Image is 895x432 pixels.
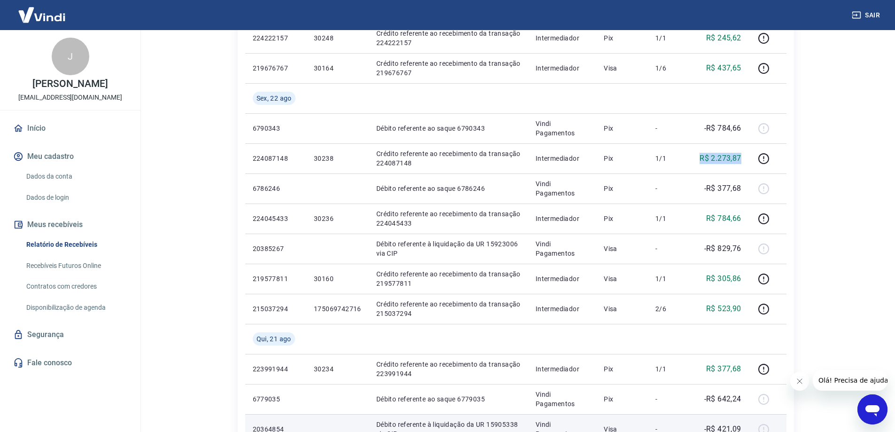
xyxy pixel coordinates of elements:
p: 1/1 [655,364,683,374]
p: R$ 305,86 [706,273,741,284]
p: Intermediador [536,154,589,163]
iframe: Botão para abrir a janela de mensagens [857,394,887,424]
p: 215037294 [253,304,299,314]
p: 1/6 [655,63,683,73]
p: Intermediador [536,214,589,223]
p: Débito referente à liquidação da UR 15923006 via CIP [376,239,521,258]
p: - [655,244,683,253]
p: 2/6 [655,304,683,314]
p: Vindi Pagamentos [536,119,589,138]
p: Intermediador [536,304,589,314]
p: [PERSON_NAME] [32,79,108,89]
span: Qui, 21 ago [257,334,291,344]
p: Crédito referente ao recebimento da transação 215037294 [376,299,521,318]
a: Recebíveis Futuros Online [23,256,129,275]
span: Sex, 22 ago [257,94,292,103]
p: Crédito referente ao recebimento da transação 219577811 [376,269,521,288]
p: 1/1 [655,274,683,283]
p: 219577811 [253,274,299,283]
p: Pix [604,364,640,374]
p: Visa [604,63,640,73]
p: 30238 [314,154,361,163]
p: [EMAIL_ADDRESS][DOMAIN_NAME] [18,93,122,102]
p: Débito referente ao saque 6790343 [376,124,521,133]
p: Débito referente ao saque 6786246 [376,184,521,193]
p: Pix [604,184,640,193]
p: Crédito referente ao recebimento da transação 224087148 [376,149,521,168]
a: Início [11,118,129,139]
p: 30160 [314,274,361,283]
a: Contratos com credores [23,277,129,296]
img: Vindi [11,0,72,29]
p: 20385267 [253,244,299,253]
p: Visa [604,274,640,283]
a: Relatório de Recebíveis [23,235,129,254]
p: 6779035 [253,394,299,404]
p: Intermediador [536,63,589,73]
p: R$ 377,68 [706,363,741,375]
p: 219676767 [253,63,299,73]
a: Segurança [11,324,129,345]
p: -R$ 829,76 [704,243,741,254]
p: R$ 2.273,87 [700,153,741,164]
p: Débito referente ao saque 6779035 [376,394,521,404]
p: Pix [604,154,640,163]
p: R$ 437,65 [706,63,741,74]
p: Crédito referente ao recebimento da transação 224222157 [376,29,521,47]
p: Visa [604,244,640,253]
p: Intermediador [536,33,589,43]
p: 30248 [314,33,361,43]
p: 1/1 [655,33,683,43]
p: Intermediador [536,274,589,283]
p: -R$ 642,24 [704,393,741,405]
p: - [655,184,683,193]
p: 6786246 [253,184,299,193]
p: Vindi Pagamentos [536,179,589,198]
span: Olá! Precisa de ajuda? [6,7,79,14]
a: Disponibilização de agenda [23,298,129,317]
p: 175069742716 [314,304,361,314]
a: Fale conosco [11,353,129,373]
button: Meus recebíveis [11,214,129,235]
p: -R$ 377,68 [704,183,741,194]
p: 30236 [314,214,361,223]
p: Crédito referente ao recebimento da transação 219676767 [376,59,521,78]
p: R$ 523,90 [706,303,741,314]
p: - [655,394,683,404]
p: R$ 245,62 [706,32,741,44]
p: 6790343 [253,124,299,133]
p: Pix [604,124,640,133]
p: -R$ 784,66 [704,123,741,134]
p: Crédito referente ao recebimento da transação 223991944 [376,360,521,378]
p: Pix [604,33,640,43]
p: 224087148 [253,154,299,163]
p: Crédito referente ao recebimento da transação 224045433 [376,209,521,228]
button: Sair [850,7,884,24]
p: 224222157 [253,33,299,43]
p: 224045433 [253,214,299,223]
p: Visa [604,304,640,314]
p: 30164 [314,63,361,73]
iframe: Fechar mensagem [790,372,809,391]
p: - [655,124,683,133]
p: 223991944 [253,364,299,374]
a: Dados de login [23,188,129,207]
p: Intermediador [536,364,589,374]
a: Dados da conta [23,167,129,186]
p: Pix [604,214,640,223]
p: Pix [604,394,640,404]
iframe: Mensagem da empresa [813,370,887,391]
p: 30234 [314,364,361,374]
p: Vindi Pagamentos [536,390,589,408]
button: Meu cadastro [11,146,129,167]
p: 1/1 [655,214,683,223]
p: 1/1 [655,154,683,163]
p: Vindi Pagamentos [536,239,589,258]
p: R$ 784,66 [706,213,741,224]
div: J [52,38,89,75]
